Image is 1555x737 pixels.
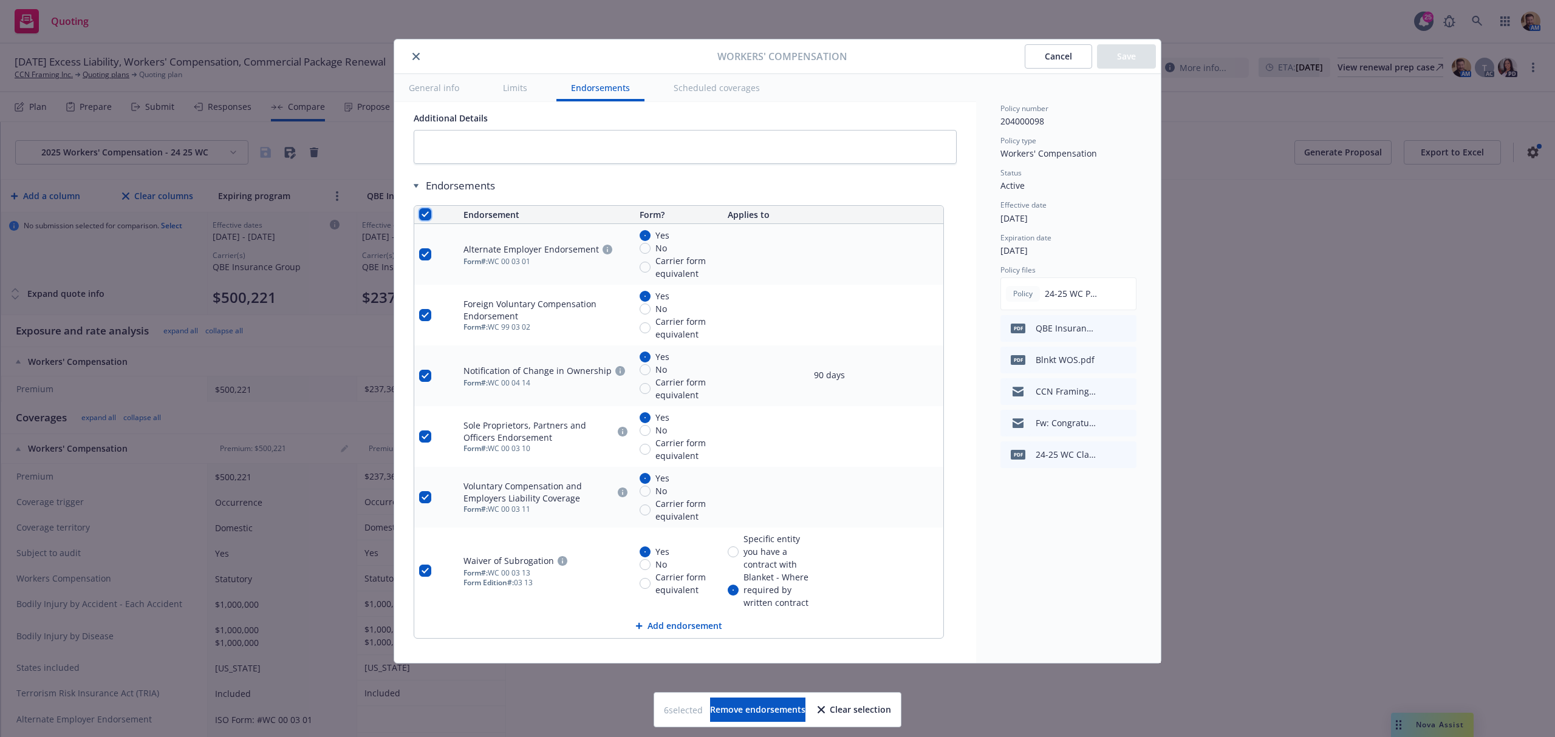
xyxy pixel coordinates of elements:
span: Carrier form equivalent [655,497,718,523]
input: Yes [640,352,651,362]
div: Voluntary Compensation and Employers Liability Coverage [463,480,614,504]
button: close [409,49,423,64]
div: Waiver of Subrogation [463,555,554,567]
input: Carrier form equivalent [640,262,651,273]
span: Workers' Compensation [717,49,847,64]
input: Yes [640,291,651,302]
input: No [640,559,651,570]
span: Effective date [1000,200,1047,210]
input: Blanket - Where required by written contract [728,585,739,596]
button: preview file [1121,321,1132,336]
span: Form #: [463,256,488,267]
span: 204000098 [1000,115,1044,127]
th: Form? [635,206,723,224]
span: Additional Details [414,112,488,124]
span: Yes [655,545,669,558]
span: pdf [1011,450,1025,459]
button: Scheduled coverages [659,74,774,101]
input: Specific entity you have a contract with [728,546,739,557]
span: [DATE] [1000,212,1028,224]
a: circleInformation [615,485,630,500]
span: Carrier form equivalent [655,436,718,462]
div: 90 days [814,368,845,381]
div: QBE Insurance Group Limited WC 24-25 Loss Runs Valued -01-31-2025.pdf [1036,322,1096,335]
span: Carrier form equivalent [655,315,718,341]
span: Active [1000,180,1025,191]
span: Yes [655,290,669,302]
span: Policy type [1000,135,1036,146]
span: Status [1000,168,1022,178]
span: No [655,302,667,315]
input: Yes [640,473,651,484]
button: preview file [1121,353,1132,367]
div: WC 00 03 13 [463,568,630,578]
div: WC 99 03 02 [463,322,630,332]
input: Yes [640,412,651,423]
div: Foreign Voluntary Compensation Endorsement [463,298,630,322]
input: No [640,486,651,497]
button: download file [1101,287,1110,301]
a: circleInformation [613,364,627,378]
span: Policy number [1000,103,1048,114]
span: 24-25 WC Policy Foresight Insurance.pdf [1045,287,1101,300]
span: Carrier form equivalent [655,376,718,401]
div: WC 00 03 11 [463,504,630,514]
input: Carrier form equivalent [640,504,651,515]
span: Yes [655,229,669,242]
input: No [640,243,651,254]
button: Endorsements [556,74,644,101]
button: download file [1101,353,1111,367]
div: Fw: Congratulations on your newly bound Worker's Compensation Policy for CCN Framing Inc. [1036,416,1096,429]
div: Alternate Employer Endorsement [463,243,599,256]
span: pdf [1011,324,1025,333]
input: No [640,304,651,314]
span: Workers' Compensation [1000,148,1097,159]
button: Remove endorsements [710,698,805,722]
button: General info [394,74,474,101]
button: preview file [1120,287,1131,301]
div: WC 00 03 10 [463,444,630,453]
input: Yes [640,546,651,557]
div: Notification of Change in Ownership [463,365,612,377]
span: [DATE] [1000,245,1028,256]
span: Form #: [463,322,488,332]
span: Carrier form equivalent [655,571,718,596]
span: 6 selected [664,704,703,716]
span: Blanket - Where required by written contract [743,571,811,609]
div: Endorsements [414,178,944,193]
span: Expiration date [1000,233,1051,243]
span: No [655,242,667,254]
span: No [655,363,667,376]
div: CCN Framing Inc.: Renewal General Liability & Workers Compensation Policies eff [DATE] [1036,385,1096,398]
button: download file [1101,321,1111,336]
span: pdf [1011,355,1025,364]
span: Carrier form equivalent [655,254,718,280]
th: Endorsement [459,206,635,224]
button: download file [1101,384,1111,399]
span: No [655,424,667,436]
button: preview file [1121,416,1132,430]
span: Form Edition #: [463,577,514,588]
button: Cancel [1025,44,1092,69]
input: Carrier form equivalent [640,383,651,394]
div: WC 00 04 14 [463,378,630,388]
input: Carrier form equivalent [640,322,651,333]
span: No [655,484,667,497]
span: Form #: [463,378,488,388]
button: download file [1101,416,1111,430]
input: No [640,425,651,436]
div: WC 00 03 01 [463,257,630,267]
span: Specific entity you have a contract with [743,532,811,571]
button: preview file [1121,384,1132,399]
div: Blnkt WOS.pdf [1036,353,1095,366]
span: Yes [655,411,669,424]
a: circleInformation [600,242,615,257]
span: Policy files [1000,265,1036,275]
a: circleInformation [615,424,630,439]
span: Policy [1011,288,1035,299]
div: 03 13 [463,578,630,588]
